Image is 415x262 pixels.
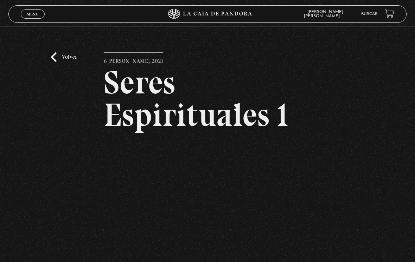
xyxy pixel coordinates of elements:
[27,12,38,16] span: Menu
[25,18,41,23] span: Cerrar
[51,52,77,62] a: Volver
[361,12,378,16] a: Buscar
[104,52,163,66] p: 6 [PERSON_NAME], 2021
[304,10,347,18] span: [PERSON_NAME] [PERSON_NAME]
[385,9,394,19] a: View your shopping cart
[104,66,311,131] h2: Seres Espirituales 1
